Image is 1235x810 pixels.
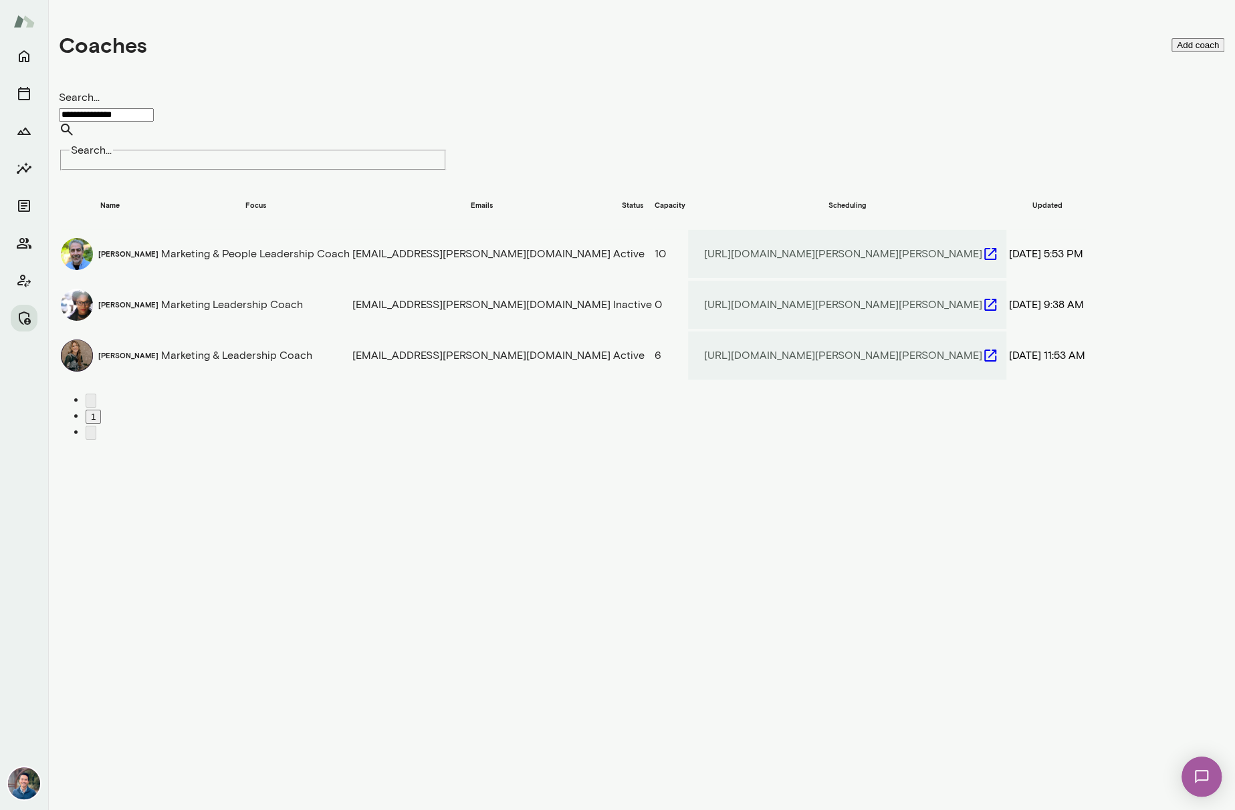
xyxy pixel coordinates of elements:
p: [URL][DOMAIN_NAME][PERSON_NAME][PERSON_NAME] [704,297,982,313]
h4: Coaches [59,32,147,57]
td: [DATE] 11:53 AM [1008,331,1086,380]
button: Add coach [1171,38,1224,52]
td: 0 [654,280,686,329]
button: page 1 [86,410,101,424]
h6: [PERSON_NAME] [98,299,158,310]
td: Inactive [612,280,653,329]
button: Growth Plan [11,118,37,144]
td: [DATE] 9:38 AM [1008,280,1086,329]
h6: Emails [352,200,610,211]
td: [DATE] 5:53 PM [1008,229,1086,279]
button: Client app [11,267,37,294]
td: [EMAIL_ADDRESS][PERSON_NAME][DOMAIN_NAME] [352,280,611,329]
h6: Capacity [655,200,685,211]
button: Insights [11,155,37,182]
img: Jessica Brown [61,340,93,372]
td: Active [612,331,653,380]
td: Marketing Leadership Coach [160,280,350,329]
img: Mento [13,9,35,34]
h6: Scheduling [688,200,1006,211]
button: Members [11,230,37,257]
h6: [PERSON_NAME] [98,350,158,361]
label: Search... [59,91,100,104]
h6: Updated [1009,200,1085,211]
button: Go to next page [86,426,96,440]
td: Marketing & People Leadership Coach [160,229,350,279]
h6: Status [613,200,652,211]
p: [URL][DOMAIN_NAME][PERSON_NAME][PERSON_NAME] [704,246,982,262]
h6: Name [61,200,158,211]
td: Marketing & Leadership Coach [160,331,350,380]
h6: Focus [161,200,350,211]
td: 10 [654,229,686,279]
td: [EMAIL_ADDRESS][PERSON_NAME][DOMAIN_NAME] [352,229,611,279]
table: coaches table [59,181,1087,382]
td: 6 [654,331,686,380]
div: pagination [59,382,1224,451]
img: Dara Wilson [61,289,93,321]
img: Alex Yu [8,767,40,799]
td: Active [612,229,653,279]
p: [URL][DOMAIN_NAME][PERSON_NAME][PERSON_NAME] [704,348,982,364]
img: Charles Silvestro [61,238,93,270]
button: Manage [11,305,37,331]
button: Documents [11,192,37,219]
button: Go to previous page [86,394,96,408]
td: [EMAIL_ADDRESS][PERSON_NAME][DOMAIN_NAME] [352,331,611,380]
button: Sessions [11,80,37,107]
span: Search... [71,144,112,156]
button: Home [11,43,37,70]
h6: [PERSON_NAME] [98,249,158,259]
nav: pagination navigation [59,392,1224,440]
